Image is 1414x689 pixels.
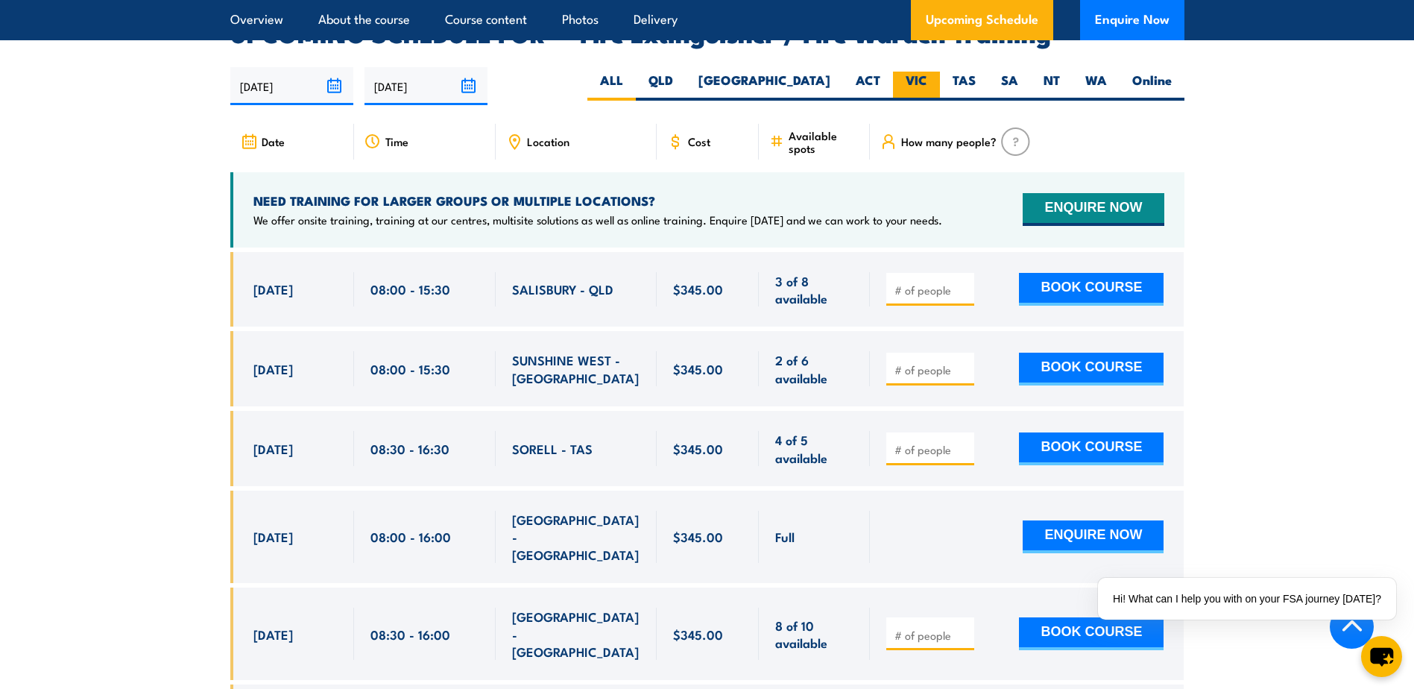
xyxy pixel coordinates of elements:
label: VIC [893,72,940,101]
span: Available spots [789,129,859,154]
span: 08:30 - 16:30 [370,440,449,457]
span: $345.00 [673,528,723,545]
span: Location [527,135,569,148]
button: BOOK COURSE [1019,273,1164,306]
span: $345.00 [673,280,723,298]
span: [GEOGRAPHIC_DATA] - [GEOGRAPHIC_DATA] [512,608,640,660]
div: Hi! What can I help you with on your FSA journey [DATE]? [1098,578,1396,620]
label: [GEOGRAPHIC_DATA] [686,72,843,101]
p: We offer onsite training, training at our centres, multisite solutions as well as online training... [253,213,942,227]
span: [DATE] [253,440,293,457]
input: # of people [894,442,969,457]
span: 2 of 6 available [775,351,853,386]
span: Time [385,135,408,148]
span: $345.00 [673,440,723,457]
span: [GEOGRAPHIC_DATA] - [GEOGRAPHIC_DATA] [512,511,640,563]
h4: NEED TRAINING FOR LARGER GROUPS OR MULTIPLE LOCATIONS? [253,192,942,209]
label: NT [1031,72,1073,101]
span: 08:30 - 16:00 [370,626,450,643]
span: 4 of 5 available [775,431,853,466]
input: From date [230,67,353,105]
span: SUNSHINE WEST - [GEOGRAPHIC_DATA] [512,351,640,386]
button: ENQUIRE NOW [1023,520,1164,553]
span: [DATE] [253,626,293,643]
span: [DATE] [253,360,293,377]
span: [DATE] [253,280,293,298]
label: Online [1120,72,1184,101]
label: ALL [587,72,636,101]
input: To date [364,67,487,105]
span: Date [262,135,285,148]
label: QLD [636,72,686,101]
label: SA [988,72,1031,101]
span: 8 of 10 available [775,617,853,652]
span: $345.00 [673,360,723,377]
span: [DATE] [253,528,293,545]
label: WA [1073,72,1120,101]
h2: UPCOMING SCHEDULE FOR - "Fire Extinguisher / Fire Warden Training" [230,22,1184,43]
button: chat-button [1361,636,1402,677]
input: # of people [894,362,969,377]
button: BOOK COURSE [1019,353,1164,386]
button: BOOK COURSE [1019,617,1164,650]
input: # of people [894,628,969,643]
span: How many people? [901,135,997,148]
span: SALISBURY - QLD [512,280,613,298]
span: Full [775,528,795,545]
span: 08:00 - 15:30 [370,280,450,298]
input: # of people [894,283,969,298]
label: ACT [843,72,893,101]
label: TAS [940,72,988,101]
span: 08:00 - 15:30 [370,360,450,377]
span: SORELL - TAS [512,440,593,457]
span: 3 of 8 available [775,272,853,307]
span: Cost [688,135,710,148]
button: ENQUIRE NOW [1023,193,1164,226]
button: BOOK COURSE [1019,432,1164,465]
span: $345.00 [673,626,723,643]
span: 08:00 - 16:00 [370,528,451,545]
